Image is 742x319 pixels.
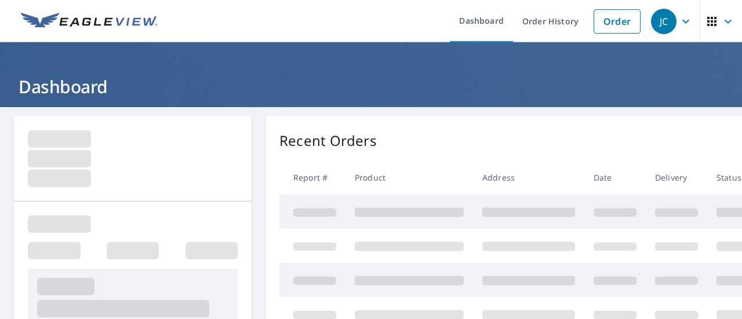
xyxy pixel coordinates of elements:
[21,13,158,30] img: EV Logo
[594,9,641,34] a: Order
[279,130,377,151] p: Recent Orders
[345,160,473,195] th: Product
[279,160,345,195] th: Report #
[14,75,728,98] h1: Dashboard
[651,9,676,34] div: JC
[646,160,707,195] th: Delivery
[584,160,646,195] th: Date
[473,160,584,195] th: Address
